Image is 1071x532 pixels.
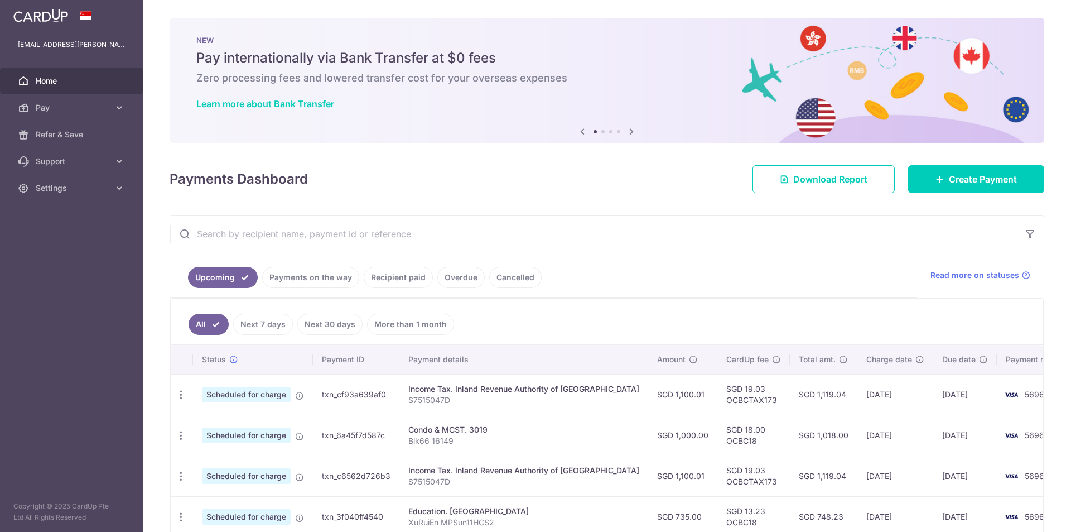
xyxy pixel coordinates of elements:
td: [DATE] [933,374,997,415]
span: Scheduled for charge [202,509,291,525]
div: Income Tax. Inland Revenue Authority of [GEOGRAPHIC_DATA] [408,465,639,476]
a: All [189,314,229,335]
p: [EMAIL_ADDRESS][PERSON_NAME][DOMAIN_NAME] [18,39,125,50]
span: Scheduled for charge [202,468,291,484]
span: 5696 [1025,471,1044,481]
span: Amount [657,354,686,365]
td: [DATE] [857,374,933,415]
th: Payment ID [313,345,399,374]
h5: Pay internationally via Bank Transfer at $0 fees [196,49,1017,67]
h4: Payments Dashboard [170,169,308,189]
td: SGD 19.03 OCBCTAX173 [717,456,790,496]
p: XuRuiEn MPSun11HCS2 [408,517,639,528]
td: [DATE] [933,456,997,496]
a: Upcoming [188,267,258,288]
td: SGD 1,119.04 [790,456,857,496]
span: Status [202,354,226,365]
td: txn_c6562d726b3 [313,456,399,496]
td: txn_6a45f7d587c [313,415,399,456]
a: Cancelled [489,267,542,288]
img: Bank Card [1000,469,1022,483]
span: Scheduled for charge [202,387,291,402]
p: NEW [196,36,1017,45]
a: Payments on the way [262,267,359,288]
img: Bank Card [1000,429,1022,442]
a: More than 1 month [367,314,454,335]
span: Due date [942,354,976,365]
img: Bank Card [1000,510,1022,524]
input: Search by recipient name, payment id or reference [170,216,1017,252]
td: SGD 1,018.00 [790,415,857,456]
div: Condo & MCST. 3019 [408,424,639,435]
h6: Zero processing fees and lowered transfer cost for your overseas expenses [196,71,1017,85]
a: Recipient paid [364,267,433,288]
span: Settings [36,183,109,194]
td: [DATE] [933,415,997,456]
span: Read more on statuses [930,270,1019,281]
span: Download Report [793,172,867,186]
span: 5696 [1025,430,1044,440]
td: SGD 1,119.04 [790,374,857,415]
td: SGD 1,100.01 [648,456,717,496]
a: Overdue [437,267,485,288]
td: [DATE] [857,415,933,456]
a: Read more on statuses [930,270,1030,281]
p: Blk66 16149 [408,435,639,447]
a: Download Report [752,165,895,193]
div: Income Tax. Inland Revenue Authority of [GEOGRAPHIC_DATA] [408,384,639,395]
p: S7515047D [408,395,639,406]
img: CardUp [13,9,68,22]
td: [DATE] [857,456,933,496]
img: Bank transfer banner [170,18,1044,143]
a: Next 30 days [297,314,363,335]
span: Charge date [866,354,912,365]
span: 5696 [1025,390,1044,399]
div: Education. [GEOGRAPHIC_DATA] [408,506,639,517]
td: SGD 18.00 OCBC18 [717,415,790,456]
span: Support [36,156,109,167]
td: txn_cf93a639af0 [313,374,399,415]
a: Learn more about Bank Transfer [196,98,334,109]
p: S7515047D [408,476,639,487]
span: Refer & Save [36,129,109,140]
span: Home [36,75,109,87]
td: SGD 19.03 OCBCTAX173 [717,374,790,415]
img: Bank Card [1000,388,1022,401]
a: Next 7 days [233,314,293,335]
span: Create Payment [949,172,1017,186]
span: Total amt. [799,354,836,365]
th: Payment details [399,345,648,374]
span: CardUp fee [726,354,769,365]
a: Create Payment [908,165,1044,193]
span: 5696 [1025,512,1044,521]
td: SGD 1,000.00 [648,415,717,456]
span: Scheduled for charge [202,428,291,443]
td: SGD 1,100.01 [648,374,717,415]
span: Pay [36,102,109,113]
